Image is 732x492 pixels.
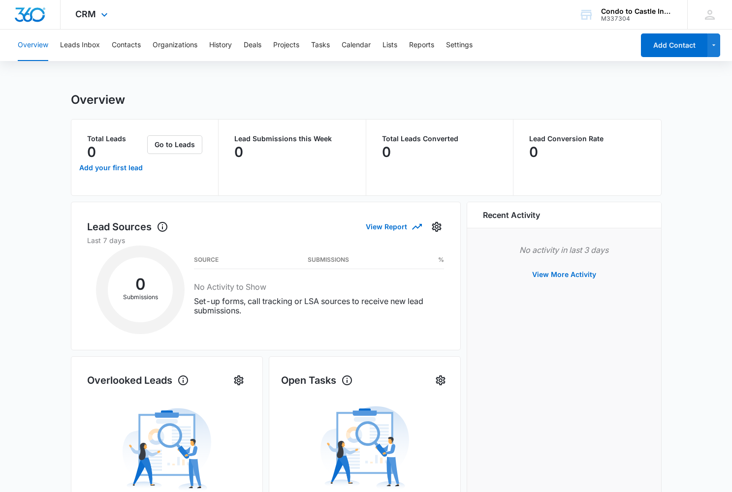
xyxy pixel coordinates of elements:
button: Settings [231,372,247,388]
p: No activity in last 3 days [483,244,645,256]
button: Deals [244,30,261,61]
button: Add Contact [641,33,707,57]
p: Total Leads Converted [382,135,498,142]
button: Settings [429,219,445,235]
p: 0 [529,144,538,160]
button: Lists [382,30,397,61]
button: Go to Leads [147,135,202,154]
span: CRM [75,9,96,19]
p: Set-up forms, call tracking or LSA sources to receive new lead submissions. [194,297,444,315]
button: History [209,30,232,61]
div: account name [601,7,673,15]
button: Calendar [342,30,371,61]
h3: Source [194,257,219,262]
h1: Overview [71,92,125,107]
a: Add your first lead [77,156,146,180]
button: Tasks [311,30,330,61]
h3: % [438,257,444,262]
div: account id [601,15,673,22]
button: Organizations [153,30,197,61]
p: 0 [87,144,96,160]
h1: Lead Sources [87,219,168,234]
button: Projects [273,30,299,61]
button: View More Activity [522,263,606,286]
button: Overview [18,30,48,61]
button: Settings [433,372,448,388]
button: View Report [366,218,421,235]
h1: Open Tasks [281,373,353,388]
h1: Overlooked Leads [87,373,189,388]
p: 0 [234,144,243,160]
h2: 0 [108,278,173,291]
button: Leads Inbox [60,30,100,61]
button: Settings [446,30,473,61]
p: Lead Submissions this Week [234,135,350,142]
a: Go to Leads [147,140,202,149]
p: Total Leads [87,135,146,142]
p: Submissions [108,293,173,302]
h6: Recent Activity [483,209,540,221]
h3: Submissions [308,257,349,262]
p: Lead Conversion Rate [529,135,645,142]
p: Last 7 days [87,235,445,246]
button: Contacts [112,30,141,61]
button: Reports [409,30,434,61]
p: 0 [382,144,391,160]
h3: No Activity to Show [194,281,444,293]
